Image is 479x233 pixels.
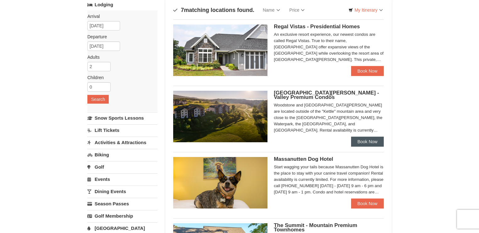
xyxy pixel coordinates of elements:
a: Snow Sports Lessons [87,112,157,124]
span: Regal Vistas - Presidential Homes [274,24,360,30]
img: 27428181-5-81c892a3.jpg [173,157,267,209]
div: Start wagging your tails because Massanutten Dog Hotel is the place to stay with your canine trav... [274,164,384,195]
label: Children [87,74,153,81]
div: An exclusive resort experience, our newest condos are called Regal Vistas. True to their name, [G... [274,31,384,63]
img: 19218991-1-902409a9.jpg [173,24,267,76]
a: Golf Membership [87,210,157,222]
h4: matching locations found. [173,7,254,13]
a: Book Now [351,198,384,209]
a: Book Now [351,137,384,147]
label: Adults [87,54,153,60]
label: Arrival [87,13,153,19]
span: [GEOGRAPHIC_DATA][PERSON_NAME] - Valley Premium Condos [274,90,379,100]
a: Golf [87,161,157,173]
a: Activities & Attractions [87,137,157,148]
a: Season Passes [87,198,157,209]
a: Biking [87,149,157,160]
div: Woodstone and [GEOGRAPHIC_DATA][PERSON_NAME] are located outside of the "Kettle" mountain area an... [274,102,384,133]
a: Book Now [351,66,384,76]
a: My Itinerary [344,5,387,15]
span: The Summit - Mountain Premium Townhomes [274,222,357,233]
span: Massanutten Dog Hotel [274,156,333,162]
button: Search [87,95,109,104]
a: Dining Events [87,186,157,197]
span: 7 [181,7,184,13]
a: Lift Tickets [87,124,157,136]
a: Name [258,4,284,16]
label: Departure [87,34,153,40]
a: Price [285,4,310,16]
img: 19219041-4-ec11c166.jpg [173,91,267,142]
a: Events [87,173,157,185]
